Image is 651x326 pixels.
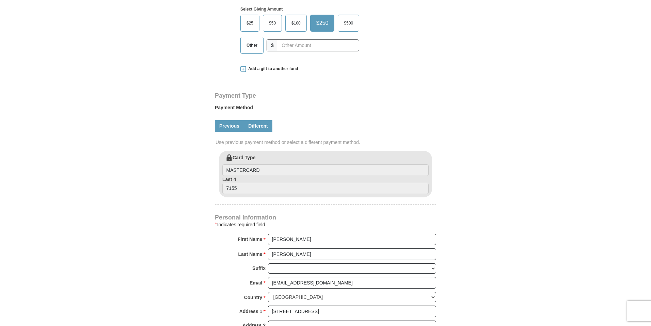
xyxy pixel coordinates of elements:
[215,93,436,98] h4: Payment Type
[250,278,262,288] strong: Email
[216,139,437,146] span: Use previous payment method or select a different payment method.
[278,39,359,51] input: Other Amount
[215,120,244,132] a: Previous
[239,307,263,316] strong: Address 1
[238,249,263,259] strong: Last Name
[240,7,283,12] strong: Select Giving Amount
[222,183,429,194] input: Last 4
[222,164,429,176] input: Card Type
[313,18,332,28] span: $250
[238,234,262,244] strong: First Name
[340,18,356,28] span: $500
[244,120,272,132] a: Different
[222,154,429,176] label: Card Type
[288,18,304,28] span: $100
[267,39,278,51] span: $
[215,104,436,114] label: Payment Method
[244,293,263,302] strong: Country
[243,18,257,28] span: $25
[266,18,279,28] span: $50
[222,176,429,194] label: Last 4
[246,66,298,72] span: Add a gift to another fund
[215,215,436,220] h4: Personal Information
[215,221,436,229] div: Indicates required field
[243,40,261,50] span: Other
[252,263,266,273] strong: Suffix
